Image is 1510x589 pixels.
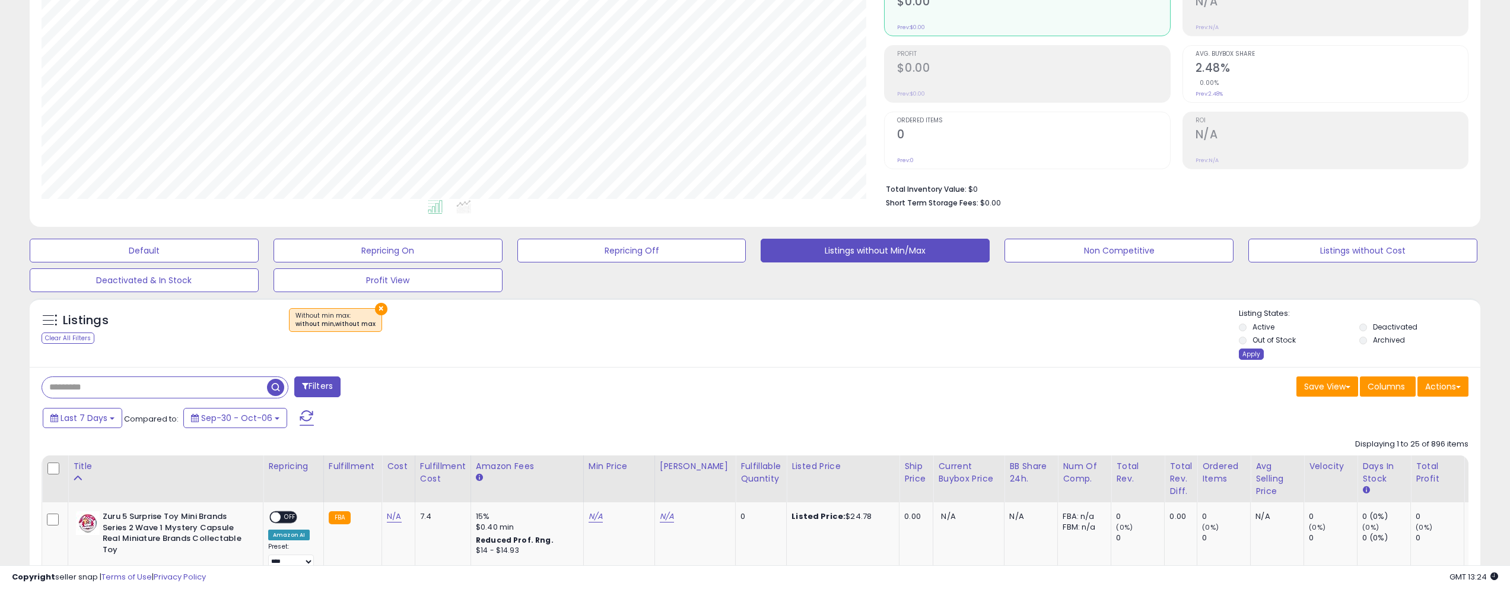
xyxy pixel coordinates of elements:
div: Fulfillable Quantity [740,460,781,485]
div: 0 [1202,511,1250,522]
button: Columns [1360,376,1416,397]
small: (0%) [1309,522,1325,532]
div: 0 (0%) [1362,511,1410,522]
div: 0.00 [904,511,924,522]
a: N/A [660,511,674,522]
div: 0 [1309,511,1357,522]
label: Out of Stock [1252,335,1296,345]
small: Prev: $0.00 [897,90,925,97]
span: N/A [941,511,955,522]
a: Privacy Policy [154,571,206,582]
button: Profit View [274,268,503,292]
button: Sep-30 - Oct-06 [183,408,287,428]
div: 0 [1416,511,1464,522]
button: × [375,303,387,315]
span: $0.00 [980,197,1001,208]
div: Displaying 1 to 25 of 896 items [1355,439,1468,450]
div: Ordered Items [1202,460,1245,485]
div: [PERSON_NAME] [660,460,730,473]
p: Listing States: [1239,308,1480,319]
div: Ship Price [904,460,928,485]
div: 0 [1116,511,1164,522]
div: N/A [1255,511,1295,522]
h2: 0 [897,128,1169,144]
a: Terms of Use [101,571,152,582]
div: Total Rev. [1116,460,1159,485]
div: without min,without max [295,320,376,328]
span: Compared to: [124,413,179,425]
small: Prev: 2.48% [1196,90,1223,97]
div: 0 [1416,533,1464,543]
h2: N/A [1196,128,1468,144]
div: Title [73,460,258,473]
div: Listed Price [791,460,894,473]
span: 2025-10-14 13:24 GMT [1449,571,1498,582]
div: BB Share 24h. [1009,460,1053,485]
div: N/A [1009,511,1048,522]
div: Fulfillment [329,460,377,473]
small: (0%) [1202,522,1219,532]
b: Total Inventory Value: [886,184,967,194]
small: Days In Stock. [1362,485,1369,496]
h2: $0.00 [897,61,1169,77]
div: Min Price [589,460,650,473]
a: N/A [387,511,401,522]
label: Archived [1373,335,1405,345]
a: B0BG9NBLBJ [100,565,141,575]
label: Active [1252,322,1274,332]
h2: 2.48% [1196,61,1468,77]
small: Prev: $0.00 [897,24,925,31]
strong: Copyright [12,571,55,582]
button: Last 7 Days [43,408,122,428]
div: Preset: [268,543,314,569]
div: Total Rev. Diff. [1169,460,1192,498]
b: Short Term Storage Fees: [886,198,978,208]
small: (0%) [1362,522,1379,532]
div: $14 - $14.93 [476,546,574,556]
span: Without min max : [295,311,376,329]
small: Prev: 0 [897,157,914,164]
small: FBA [329,511,351,524]
div: 0.00 [1169,511,1188,522]
span: Profit [897,51,1169,58]
h5: Listings [63,312,109,329]
div: FBM: n/a [1063,522,1102,533]
div: Velocity [1309,460,1352,473]
div: $24.78 [791,511,890,522]
b: Zuru 5 Surprise Toy Mini Brands Series 2 Wave 1 Mystery Capsule Real Miniature Brands Collectable... [103,511,247,558]
span: Ordered Items [897,118,1169,124]
div: Amazon AI [268,530,310,540]
a: N/A [589,511,603,522]
div: Fulfillment Cost [420,460,466,485]
div: Avg Selling Price [1255,460,1299,498]
span: ROI [1196,118,1468,124]
button: Deactivated & In Stock [30,268,259,292]
div: Num of Comp. [1063,460,1106,485]
div: 7.4 [420,511,462,522]
div: $0.40 min [476,522,574,533]
b: Listed Price: [791,511,845,522]
div: 0 [740,511,777,522]
div: 0 [1202,533,1250,543]
small: (0%) [1116,522,1133,532]
div: 15% [476,511,574,522]
small: 0.00% [1196,78,1219,87]
div: Total Profit [1416,460,1459,485]
img: 41KpGC8Z-tL._SL40_.jpg [76,511,100,535]
button: Repricing Off [517,239,746,262]
div: Current Buybox Price [938,460,999,485]
span: | SKU: [DATE]-TOYSRUS-5x12.59 [142,565,250,574]
li: $0 [886,181,1460,195]
button: Repricing On [274,239,503,262]
div: FBA: n/a [1063,511,1102,522]
div: Repricing [268,460,319,473]
button: Non Competitive [1004,239,1234,262]
div: seller snap | | [12,572,206,583]
span: Columns [1368,381,1405,392]
span: Avg. Buybox Share [1196,51,1468,58]
span: Last 7 Days [61,412,107,424]
div: Days In Stock [1362,460,1406,485]
small: Amazon Fees. [476,473,483,483]
button: Save View [1296,376,1358,397]
span: OFF [281,512,300,522]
